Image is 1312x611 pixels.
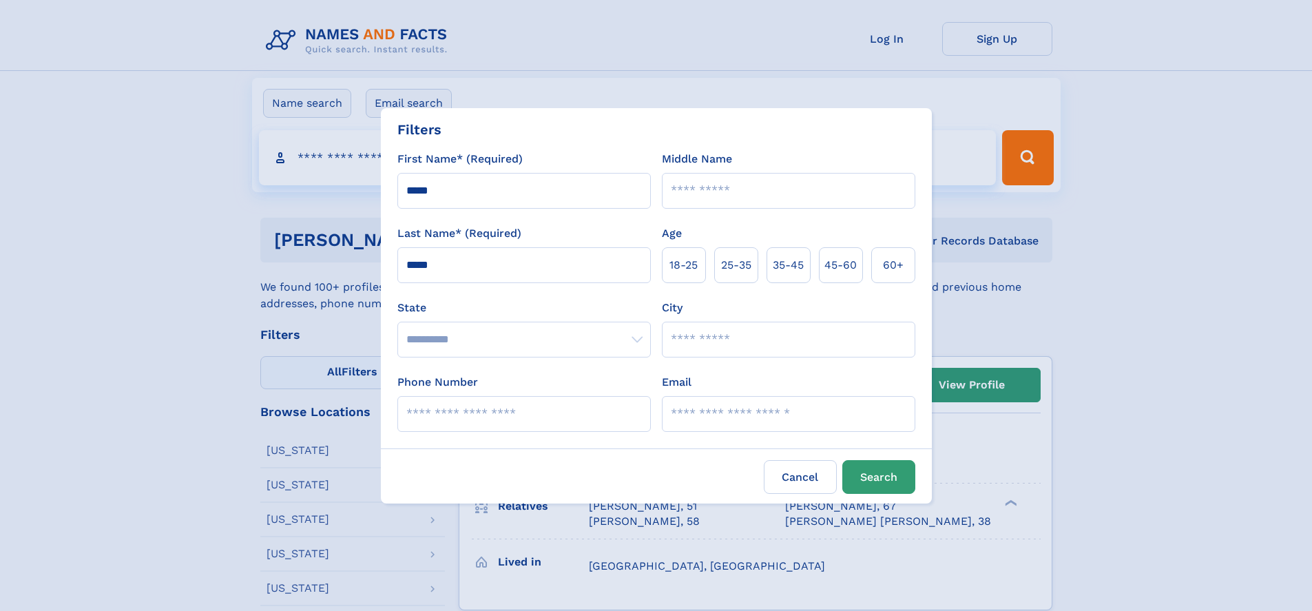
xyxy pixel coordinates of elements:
label: Age [662,225,682,242]
label: Phone Number [397,374,478,391]
div: Filters [397,119,441,140]
label: First Name* (Required) [397,151,523,167]
label: City [662,300,683,316]
span: 45‑60 [824,257,857,273]
span: 25‑35 [721,257,751,273]
label: Email [662,374,691,391]
span: 18‑25 [669,257,698,273]
label: Cancel [764,460,837,494]
label: State [397,300,651,316]
label: Middle Name [662,151,732,167]
span: 60+ [883,257,904,273]
span: 35‑45 [773,257,804,273]
button: Search [842,460,915,494]
label: Last Name* (Required) [397,225,521,242]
